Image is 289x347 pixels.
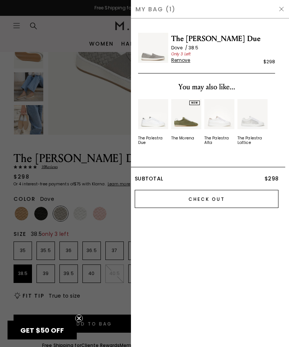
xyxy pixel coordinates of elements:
[204,136,234,145] div: The Palestra Alta
[171,44,189,51] span: Dove
[189,44,198,51] span: 38.5
[204,99,234,145] a: The Palestra Alta
[171,136,194,141] div: The Morena
[237,99,268,145] a: The Palestra Lattice
[135,175,163,182] span: Subtotal
[171,99,201,129] img: 7385130074171_01_Main_New_TheMorena_Olive_Suede_290x387_crop_center.jpg
[135,190,278,208] input: Check Out
[138,136,168,145] div: The Palestra Due
[138,33,168,63] img: The Cerchio Due
[265,175,278,182] span: $298
[75,315,83,322] button: Close teaser
[204,99,234,129] img: 7246746091579_01_Main_New_ThePalestraAlta_WhiteAndSandstone_Leather_290x387_crop_center.jpg
[138,81,275,93] div: You may also like...
[278,6,284,12] img: Hide Drawer
[20,326,64,335] span: GET $50 OFF
[8,321,77,339] div: GET $50 OFFClose teaser
[189,101,200,105] div: NEW
[138,99,168,145] a: The Palestra Due
[237,99,268,129] img: 7336352350267_01_Main_New_ThePalestraLattice_White_Leather_290x387_crop_center.jpg
[263,58,275,66] div: $298
[138,99,168,129] img: v_12191_01_Main_New_ThePalestra_WhitAndSilver_Leather_290x387_crop_center.jpg
[237,136,268,145] div: The Palestra Lattice
[171,57,190,63] span: Remove
[171,99,201,141] a: NEWThe Morena
[237,99,268,145] div: 4 / 4
[171,33,275,45] span: The [PERSON_NAME] Due
[171,51,191,57] span: Only 3 Left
